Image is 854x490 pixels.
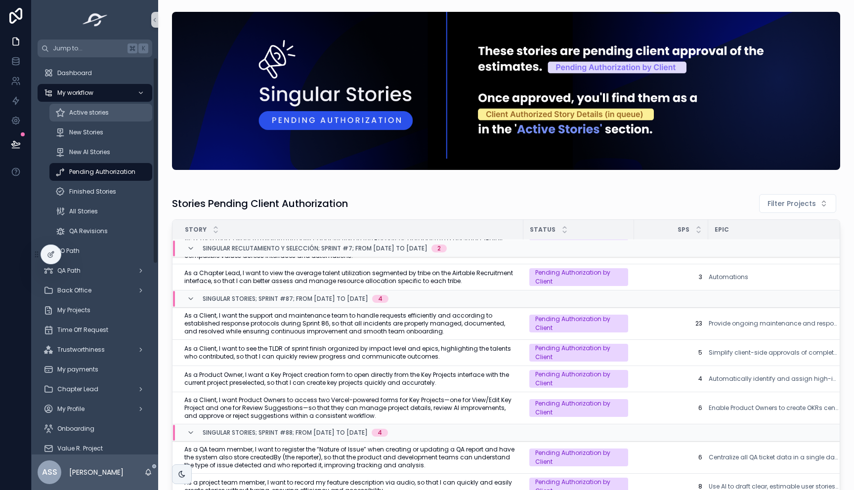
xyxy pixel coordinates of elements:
[57,306,90,314] span: My Projects
[709,453,838,461] a: Centralize all QA ticket data in a single dashboard, enabling clients to track progress by status...
[57,89,93,97] span: My workflow
[49,222,152,240] a: QA Revisions
[57,247,80,255] span: PO Path
[57,405,85,413] span: My Profile
[69,207,98,215] span: All Stories
[709,349,838,357] a: Simplify client-side approvals of completed tasks with automated, easy-to-digest summaries genera...
[715,226,729,234] span: Epic
[184,446,517,469] a: As a QA team member, I want to register the “Nature of Issue” when creating or updating a QA repo...
[38,262,152,280] a: QA Path
[38,282,152,299] a: Back Office
[535,370,622,388] div: Pending Authorization by Client
[38,321,152,339] a: Time Off Request
[69,467,124,477] p: [PERSON_NAME]
[709,320,838,327] a: Provide ongoing maintenance and responsive support for the entire Singular Stories platform, ensu...
[203,295,368,303] span: Singular Stories; Sprint #87; From [DATE] to [DATE]
[57,346,105,354] span: Trustworthiness
[529,315,628,332] a: Pending Authorization by Client
[57,326,108,334] span: Time Off Request
[69,109,109,117] span: Active stories
[640,349,702,357] a: 5
[38,301,152,319] a: My Projects
[38,341,152,359] a: Trustworthiness
[378,429,382,437] div: 4
[57,286,91,294] span: Back Office
[184,371,517,387] a: As a Product Owner, I want a Key Project creation form to open directly from the Key Projects int...
[57,69,92,77] span: Dashboard
[139,44,147,52] span: K
[184,312,517,335] a: As a Client, I want the support and maintenance team to handle requests efficiently and according...
[709,375,838,383] a: Automatically identify and assign high-impact Key Projects based on OKRs to streamline prioritiza...
[53,44,124,52] span: Jump to...
[535,399,622,417] div: Pending Authorization by Client
[57,425,94,433] span: Onboarding
[535,344,622,362] div: Pending Authorization by Client
[530,226,555,234] span: Status
[678,226,689,234] span: SPs
[42,466,57,478] span: ASS
[49,104,152,122] a: Active stories
[38,361,152,378] a: My payments
[759,194,836,213] button: Select Button
[640,375,702,383] a: 4
[80,12,111,28] img: App logo
[640,320,702,327] a: 23
[49,123,152,141] a: New Stories
[32,57,158,454] div: scrollable content
[185,226,207,234] span: Story
[709,404,838,412] a: Enable Product Owners to create OKRs centered on impactful Key Projects, not just task-level deli...
[535,449,622,466] div: Pending Authorization by Client
[69,188,116,196] span: Finished Stories
[529,370,628,388] a: Pending Authorization by Client
[69,227,108,235] span: QA Revisions
[69,168,135,176] span: Pending Authorization
[38,440,152,457] a: Value R. Project
[49,163,152,181] a: Pending Authorization
[49,203,152,220] a: All Stories
[709,273,838,281] a: Automations
[38,40,152,57] button: Jump to...K
[38,420,152,438] a: Onboarding
[57,366,98,373] span: My payments
[38,84,152,102] a: My workflow
[529,344,628,362] a: Pending Authorization by Client
[709,273,748,281] a: Automations
[184,269,517,285] a: As a Chapter Lead, I want to view the average talent utilization segmented by tribe on the Airtab...
[49,143,152,161] a: New AI Stories
[640,404,702,412] a: 6
[203,429,368,437] span: Singular Stories; Sprint #88; From [DATE] to [DATE]
[529,399,628,417] a: Pending Authorization by Client
[535,268,622,286] div: Pending Authorization by Client
[38,64,152,82] a: Dashboard
[640,273,702,281] a: 3
[768,199,816,208] span: Filter Projects
[38,400,152,418] a: My Profile
[529,268,628,286] a: Pending Authorization by Client
[184,396,517,420] a: As a Client, I want Product Owners to access two Vercel-powered forms for Key Projects—one for Vi...
[184,345,517,361] a: As a Client, I want to see the TLDR of sprint finish organized by impact level and epics, highlig...
[203,245,427,252] span: Singular Reclutamiento y Selección; Sprint #7; From [DATE] to [DATE]
[437,245,441,252] div: 2
[49,183,152,201] a: Finished Stories
[57,385,98,393] span: Chapter Lead
[640,453,702,461] a: 6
